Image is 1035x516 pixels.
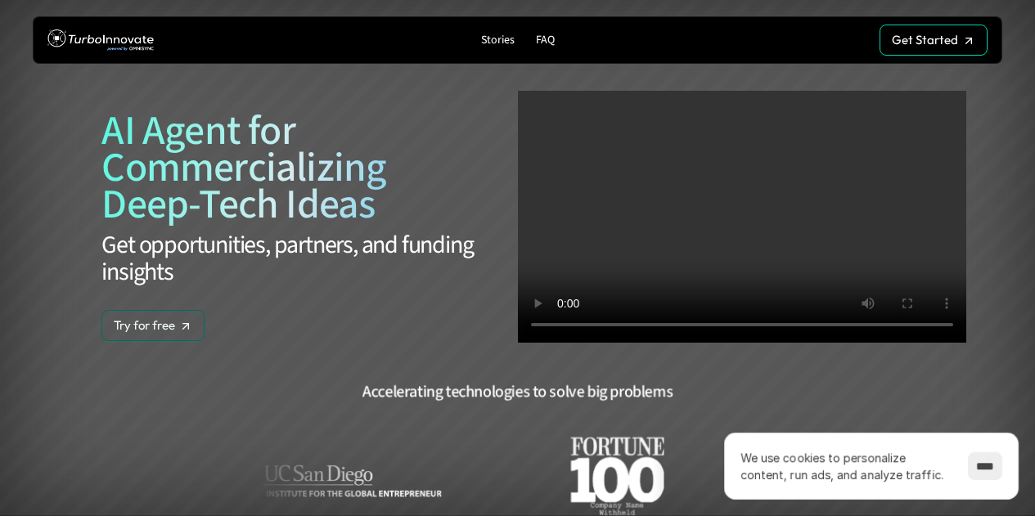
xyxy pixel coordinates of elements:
[529,29,561,52] a: FAQ
[880,25,988,56] a: Get Started
[475,29,521,52] a: Stories
[536,34,555,47] p: FAQ
[481,34,515,47] p: Stories
[47,25,154,56] img: TurboInnovate Logo
[892,33,958,47] p: Get Started
[740,449,952,483] p: We use cookies to personalize content, run ads, and analyze traffic.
